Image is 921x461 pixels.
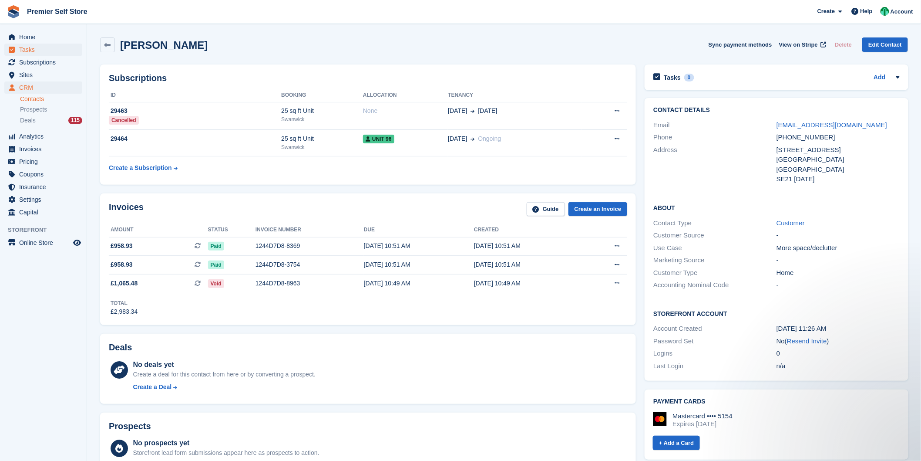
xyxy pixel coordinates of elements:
a: + Add a Card [653,436,700,450]
img: Mastercard Logo [653,412,667,426]
a: menu [4,168,82,180]
div: Address [653,145,776,184]
a: Add [874,73,885,83]
div: n/a [776,361,900,371]
button: Sync payment methods [709,37,772,52]
div: - [776,230,900,241]
div: [DATE] 10:51 AM [364,260,474,269]
a: Resend Invite [787,337,827,345]
div: - [776,280,900,290]
div: Mastercard •••• 5154 [672,412,733,420]
a: View on Stripe [776,37,828,52]
div: [DATE] 10:51 AM [474,241,584,251]
h2: Deals [109,342,132,353]
div: 29464 [109,134,281,143]
h2: About [653,203,899,212]
div: 1244D7D8-8963 [255,279,364,288]
span: Paid [208,242,224,251]
div: [DATE] 10:49 AM [474,279,584,288]
span: Insurance [19,181,71,193]
span: £958.93 [111,241,133,251]
div: Create a deal for this contact from here or by converting a prospect. [133,370,316,379]
div: More space/declutter [776,243,900,253]
div: No [776,336,900,346]
div: [STREET_ADDRESS] [776,145,900,155]
div: - [776,255,900,265]
img: Peter Pring [881,7,889,16]
span: Unit 96 [363,135,394,143]
span: Void [208,279,224,288]
div: Accounting Nominal Code [653,280,776,290]
div: None [363,106,448,115]
div: 0 [684,74,694,81]
div: No deals yet [133,359,316,370]
a: menu [4,130,82,142]
span: Invoices [19,143,71,155]
div: [DATE] 10:49 AM [364,279,474,288]
div: [DATE] 10:51 AM [474,260,584,269]
span: Paid [208,261,224,269]
span: Help [860,7,873,16]
span: Storefront [8,226,87,234]
div: Swanwick [281,115,363,123]
h2: Prospects [109,421,151,431]
h2: Tasks [664,74,681,81]
span: £958.93 [111,260,133,269]
span: ( ) [785,337,829,345]
span: Ongoing [478,135,501,142]
div: [DATE] 10:51 AM [364,241,474,251]
div: Create a Subscription [109,163,172,173]
button: Delete [831,37,855,52]
span: CRM [19,81,71,94]
a: Preview store [72,237,82,248]
div: Marketing Source [653,255,776,265]
div: No prospects yet [133,438,319,448]
span: Prospects [20,105,47,114]
div: Cancelled [109,116,139,125]
a: Premier Self Store [24,4,91,19]
div: Home [776,268,900,278]
a: menu [4,206,82,218]
h2: Payment cards [653,398,899,405]
div: Email [653,120,776,130]
th: Booking [281,88,363,102]
th: Allocation [363,88,448,102]
th: Due [364,223,474,237]
a: menu [4,56,82,68]
a: menu [4,193,82,206]
span: Analytics [19,130,71,142]
div: 25 sq ft Unit [281,106,363,115]
a: menu [4,181,82,193]
a: menu [4,81,82,94]
th: Invoice number [255,223,364,237]
div: Last Login [653,361,776,371]
a: [EMAIL_ADDRESS][DOMAIN_NAME] [776,121,887,129]
span: [DATE] [448,106,467,115]
span: Tasks [19,44,71,56]
div: Password Set [653,336,776,346]
div: [DATE] 11:26 AM [776,324,900,334]
span: Home [19,31,71,43]
div: Customer Type [653,268,776,278]
div: Swanwick [281,143,363,151]
span: View on Stripe [779,41,818,49]
div: Logins [653,349,776,359]
div: Contact Type [653,218,776,228]
span: Coupons [19,168,71,180]
span: [DATE] [478,106,497,115]
span: Account [891,7,913,16]
a: menu [4,69,82,81]
span: [DATE] [448,134,467,143]
span: Sites [19,69,71,81]
a: Edit Contact [862,37,908,52]
div: Total [111,299,138,307]
div: Expires [DATE] [672,420,733,428]
div: Use Case [653,243,776,253]
th: Created [474,223,584,237]
a: menu [4,31,82,43]
div: Account Created [653,324,776,334]
div: £2,983.34 [111,307,138,316]
span: Create [817,7,835,16]
span: Subscriptions [19,56,71,68]
a: menu [4,237,82,249]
